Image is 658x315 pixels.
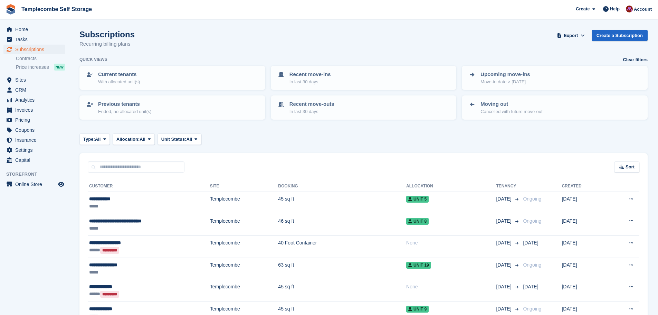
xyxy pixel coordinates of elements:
[210,280,278,302] td: Templecombe
[3,95,65,105] a: menu
[523,218,541,224] span: Ongoing
[480,108,542,115] p: Cancelled with future move-out
[523,262,541,268] span: Ongoing
[98,71,140,78] p: Current tenants
[15,105,57,115] span: Invoices
[523,284,538,289] span: [DATE]
[562,181,607,192] th: Created
[3,45,65,54] a: menu
[3,135,65,145] a: menu
[562,236,607,258] td: [DATE]
[289,78,331,85] p: In last 30 days
[576,6,590,12] span: Create
[3,35,65,44] a: menu
[496,261,513,269] span: [DATE]
[523,196,541,202] span: Ongoing
[98,100,152,108] p: Previous tenants
[462,96,647,119] a: Moving out Cancelled with future move-out
[406,196,429,203] span: Unit 5
[523,306,541,312] span: Ongoing
[564,32,578,39] span: Export
[623,56,648,63] a: Clear filters
[406,218,429,225] span: Unit 8
[15,179,57,189] span: Online Store
[15,145,57,155] span: Settings
[406,181,496,192] th: Allocation
[278,236,406,258] td: 40 Foot Container
[79,30,135,39] h1: Subscriptions
[15,85,57,95] span: CRM
[562,280,607,302] td: [DATE]
[210,214,278,236] td: Templecombe
[406,306,429,313] span: Unit 9
[289,108,334,115] p: In last 30 days
[116,136,140,143] span: Allocation:
[3,105,65,115] a: menu
[79,133,110,145] button: Type: All
[158,133,201,145] button: Unit Status: All
[80,96,265,119] a: Previous tenants Ended, no allocated unit(s)
[278,214,406,236] td: 46 sq ft
[562,258,607,280] td: [DATE]
[278,280,406,302] td: 45 sq ft
[556,30,586,41] button: Export
[3,145,65,155] a: menu
[79,56,107,63] h6: Quick views
[406,262,431,269] span: Unit 19
[15,155,57,165] span: Capital
[16,64,49,71] span: Price increases
[161,136,187,143] span: Unit Status:
[3,155,65,165] a: menu
[626,6,633,12] img: Chris Barnard
[3,75,65,85] a: menu
[271,66,456,89] a: Recent move-ins In last 30 days
[496,217,513,225] span: [DATE]
[98,78,140,85] p: With allocated unit(s)
[15,95,57,105] span: Analytics
[15,75,57,85] span: Sites
[79,40,135,48] p: Recurring billing plans
[113,133,155,145] button: Allocation: All
[3,25,65,34] a: menu
[140,136,145,143] span: All
[57,180,65,188] a: Preview store
[496,195,513,203] span: [DATE]
[562,192,607,214] td: [DATE]
[88,181,210,192] th: Customer
[480,100,542,108] p: Moving out
[16,63,65,71] a: Price increases NEW
[278,181,406,192] th: Booking
[289,100,334,108] p: Recent move-outs
[95,136,101,143] span: All
[3,85,65,95] a: menu
[462,66,647,89] a: Upcoming move-ins Move-in date > [DATE]
[3,179,65,189] a: menu
[187,136,192,143] span: All
[210,236,278,258] td: Templecombe
[406,283,496,290] div: None
[80,66,265,89] a: Current tenants With allocated unit(s)
[210,258,278,280] td: Templecombe
[3,125,65,135] a: menu
[610,6,620,12] span: Help
[15,115,57,125] span: Pricing
[496,239,513,247] span: [DATE]
[15,25,57,34] span: Home
[480,71,530,78] p: Upcoming move-ins
[15,45,57,54] span: Subscriptions
[210,192,278,214] td: Templecombe
[19,3,95,15] a: Templecombe Self Storage
[496,283,513,290] span: [DATE]
[15,35,57,44] span: Tasks
[98,108,152,115] p: Ended, no allocated unit(s)
[15,125,57,135] span: Coupons
[6,171,69,178] span: Storefront
[523,240,538,245] span: [DATE]
[562,214,607,236] td: [DATE]
[16,55,65,62] a: Contracts
[634,6,652,13] span: Account
[54,64,65,71] div: NEW
[406,239,496,247] div: None
[496,181,520,192] th: Tenancy
[626,164,635,170] span: Sort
